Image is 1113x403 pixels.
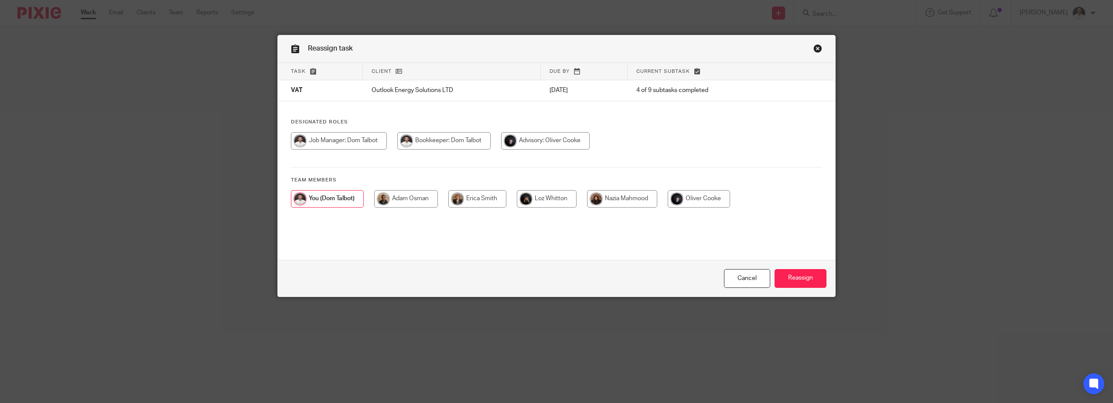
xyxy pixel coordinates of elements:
span: VAT [291,88,303,94]
td: 4 of 9 subtasks completed [628,80,788,101]
h4: Team members [291,177,822,184]
p: Outlook Energy Solutions LTD [372,86,532,95]
input: Reassign [775,269,826,288]
span: Due by [550,69,570,74]
span: Reassign task [308,45,353,52]
a: Close this dialog window [813,44,822,56]
h4: Designated Roles [291,119,822,126]
a: Close this dialog window [724,269,770,288]
p: [DATE] [550,86,619,95]
span: Task [291,69,306,74]
span: Current subtask [636,69,690,74]
span: Client [372,69,392,74]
